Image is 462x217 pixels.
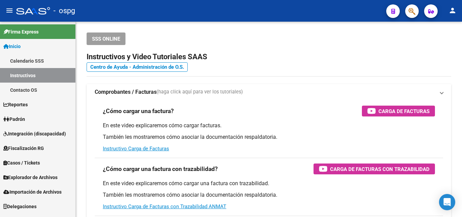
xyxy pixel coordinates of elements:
span: Explorador de Archivos [3,174,57,181]
span: Carga de Facturas [378,107,430,115]
a: Centro de Ayuda - Administración de O.S. [87,62,188,72]
h3: ¿Cómo cargar una factura? [103,106,174,116]
mat-icon: menu [5,6,14,15]
button: Carga de Facturas [362,106,435,116]
p: En este video explicaremos cómo cargar una factura con trazabilidad. [103,180,435,187]
a: Instructivo Carga de Facturas [103,146,169,152]
span: Importación de Archivos [3,188,62,196]
div: Open Intercom Messenger [439,194,455,210]
p: También les mostraremos cómo asociar la documentación respaldatoria. [103,191,435,199]
span: Fiscalización RG [3,145,44,152]
button: SSS ONLINE [87,32,125,45]
span: SSS ONLINE [92,36,120,42]
h3: ¿Cómo cargar una factura con trazabilidad? [103,164,218,174]
p: También les mostraremos cómo asociar la documentación respaldatoria. [103,133,435,141]
span: Delegaciones [3,203,37,210]
span: (haga click aquí para ver los tutoriales) [157,88,243,96]
a: Instructivo Carga de Facturas con Trazabilidad ANMAT [103,203,226,210]
span: Firma Express [3,28,39,36]
span: Casos / Tickets [3,159,40,167]
span: Reportes [3,101,28,108]
mat-icon: person [448,6,457,15]
span: Carga de Facturas con Trazabilidad [330,165,430,173]
span: Integración (discapacidad) [3,130,66,137]
strong: Comprobantes / Facturas [95,88,157,96]
mat-expansion-panel-header: Comprobantes / Facturas(haga click aquí para ver los tutoriales) [87,84,451,100]
button: Carga de Facturas con Trazabilidad [314,164,435,174]
span: - ospg [53,3,75,18]
span: Padrón [3,115,25,123]
h2: Instructivos y Video Tutoriales SAAS [87,50,451,63]
p: En este video explicaremos cómo cargar facturas. [103,122,435,129]
span: Inicio [3,43,21,50]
